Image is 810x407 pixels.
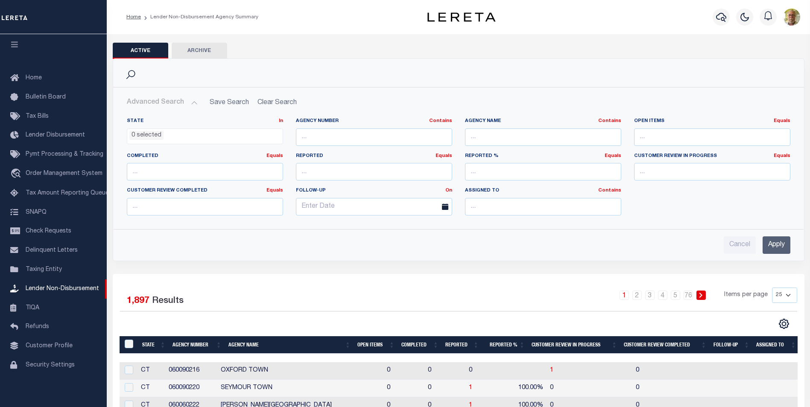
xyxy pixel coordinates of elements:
[550,367,553,373] a: 1
[26,132,85,138] span: Lender Disbursement
[165,362,217,380] td: 060090216
[266,188,283,193] a: Equals
[427,12,496,22] img: logo-dark.svg
[169,336,225,354] th: Agency Number: activate to sort column ascending
[26,75,42,81] span: Home
[620,336,710,354] th: Customer Review Completed: activate to sort column ascending
[26,324,49,330] span: Refunds
[465,362,503,380] td: 0
[632,380,716,397] td: 0
[763,236,790,254] input: Apply
[26,362,75,368] span: Security Settings
[398,336,442,354] th: Completed: activate to sort column ascending
[266,154,283,158] a: Equals
[684,291,693,300] a: 76
[774,154,790,158] a: Equals
[465,118,621,125] label: Agency Name
[120,336,139,354] th: MBACode
[424,362,465,380] td: 0
[127,118,283,125] label: State
[172,43,227,59] button: Archive
[671,291,680,300] a: 5
[129,131,164,140] li: 0 selected
[465,163,621,180] input: ...
[279,119,283,123] a: In
[165,380,217,397] td: 060090220
[658,291,667,300] a: 4
[436,154,452,158] a: Equals
[634,128,790,146] input: ...
[26,305,39,311] span: TIQA
[26,228,71,234] span: Check Requests
[528,336,620,354] th: Customer Review In Progress: activate to sort column ascending
[442,336,482,354] th: Reported: activate to sort column ascending
[429,119,452,123] a: Contains
[634,118,790,125] label: Open Items
[289,187,459,195] label: Follow-up
[26,286,99,292] span: Lender Non-Disbursement
[710,336,753,354] th: Follow-up: activate to sort column ascending
[26,209,47,215] span: SNAPQ
[724,236,756,254] input: Cancel
[217,362,383,380] td: OXFORD TOWN
[139,336,169,354] th: State: activate to sort column ascending
[605,154,621,158] a: Equals
[465,198,621,215] input: ...
[547,380,633,397] td: 0
[127,94,198,111] button: Advanced Search
[296,153,452,160] label: Reported
[26,267,62,273] span: Taxing Entity
[465,128,621,146] input: ...
[645,291,655,300] a: 3
[465,153,621,160] label: Reported %
[634,163,790,180] input: ...
[10,169,24,180] i: travel_explore
[152,294,184,308] label: Results
[724,291,768,300] span: Items per page
[503,380,547,397] td: 100.00%
[26,343,73,349] span: Customer Profile
[225,336,354,354] th: Agency Name: activate to sort column ascending
[26,247,78,253] span: Delinquent Letters
[774,119,790,123] a: Equals
[354,336,398,354] th: Open Items: activate to sort column ascending
[753,336,799,354] th: Assigned To: activate to sort column ascending
[127,297,149,305] span: 1,897
[137,362,165,380] td: CT
[141,13,258,21] li: Lender Non-Disbursement Agency Summary
[598,188,621,193] a: Contains
[26,94,66,100] span: Bulletin Board
[296,163,452,180] input: ...
[217,380,383,397] td: SEYMOUR TOWN
[632,291,642,300] a: 2
[26,113,49,119] span: Tax Bills
[296,118,452,125] label: Agency Number
[424,380,465,397] td: 0
[126,15,141,20] a: Home
[383,362,424,380] td: 0
[137,380,165,397] td: CT
[296,128,452,146] input: ...
[620,291,629,300] a: 1
[598,119,621,123] a: Contains
[465,187,621,195] label: Assigned To
[127,153,283,160] label: Completed
[26,171,102,177] span: Order Management System
[383,380,424,397] td: 0
[127,163,283,180] input: ...
[634,153,790,160] label: Customer Review In Progress
[445,188,452,193] a: On
[26,190,109,196] span: Tax Amount Reporting Queue
[127,198,283,215] input: ...
[26,151,103,157] span: Pymt Processing & Tracking
[127,187,283,195] label: Customer Review Completed
[482,336,528,354] th: Reported %: activate to sort column ascending
[296,198,452,215] input: Enter Date
[632,362,716,380] td: 0
[113,43,168,59] button: Active
[469,385,472,391] a: 1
